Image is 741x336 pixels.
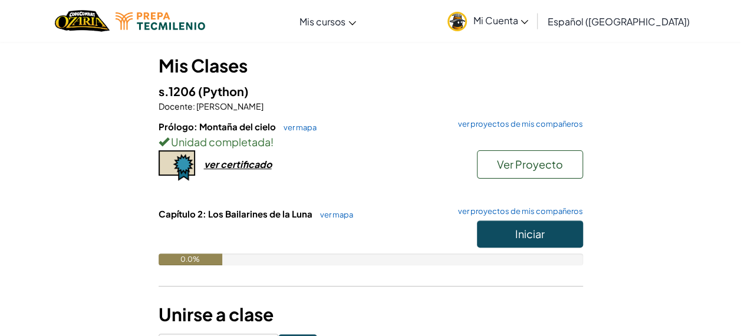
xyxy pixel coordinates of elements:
img: Home [55,9,110,33]
span: Mi Cuenta [473,14,528,27]
h3: Unirse a clase [159,301,583,328]
img: certificate-icon.png [159,150,195,181]
div: 0.0% [159,253,222,265]
img: Tecmilenio logo [116,12,205,30]
a: ver mapa [314,210,353,219]
button: Iniciar [477,220,583,248]
span: ! [271,135,274,149]
a: ver proyectos de mis compañeros [452,120,583,128]
a: Español ([GEOGRAPHIC_DATA]) [541,5,695,37]
span: [PERSON_NAME] [195,101,264,111]
a: Mis cursos [294,5,362,37]
span: Mis cursos [299,15,345,28]
span: Prólogo: Montaña del cielo [159,121,278,132]
a: Ozaria by CodeCombat logo [55,9,110,33]
img: avatar [447,12,467,31]
span: s.1206 [159,84,198,98]
span: Unidad completada [169,135,271,149]
button: Ver Proyecto [477,150,583,179]
div: ver certificado [204,158,272,170]
h3: Mis Clases [159,52,583,79]
span: Docente [159,101,193,111]
span: (Python) [198,84,249,98]
span: Español ([GEOGRAPHIC_DATA]) [547,15,689,28]
span: : [193,101,195,111]
span: Capítulo 2: Los Bailarines de la Luna [159,208,314,219]
a: ver proyectos de mis compañeros [452,207,583,215]
a: ver mapa [278,123,317,132]
span: Ver Proyecto [497,157,563,171]
span: Iniciar [515,227,545,241]
a: Mi Cuenta [442,2,534,39]
a: ver certificado [159,158,272,170]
